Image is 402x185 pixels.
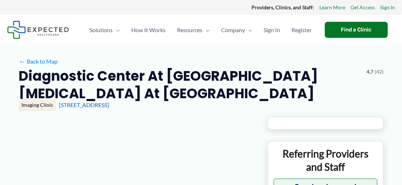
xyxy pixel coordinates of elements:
span: Menu Toggle [245,17,252,42]
p: Referring Providers and Staff [274,147,377,173]
span: ← [19,58,25,65]
a: ←Back to Map [19,56,58,67]
span: 4.7 [367,67,373,76]
a: Sign In [258,17,286,42]
h2: Diagnostic Center at [GEOGRAPHIC_DATA][MEDICAL_DATA] at [GEOGRAPHIC_DATA] [19,67,361,102]
a: [STREET_ADDRESS] [59,101,109,108]
a: Sign In [380,3,395,12]
span: (42) [375,67,383,76]
nav: Primary Site Navigation [84,17,318,42]
a: Register [286,17,318,42]
strong: Providers, Clinics, and Staff: [251,4,314,10]
a: SolutionsMenu Toggle [84,17,126,42]
a: Find a Clinic [325,22,388,38]
span: Company [221,17,245,42]
a: How It Works [126,17,171,42]
a: Get Access [350,3,375,12]
img: Expected Healthcare Logo - side, dark font, small [7,21,69,39]
span: Resources [177,17,202,42]
div: Imaging Clinic [19,99,56,111]
span: Sign In [264,17,280,42]
span: Menu Toggle [202,17,210,42]
a: Learn More [319,3,345,12]
span: Register [291,17,312,42]
span: Solutions [89,17,113,42]
a: CompanyMenu Toggle [215,17,258,42]
span: Menu Toggle [113,17,120,42]
span: How It Works [131,17,166,42]
a: ResourcesMenu Toggle [171,17,215,42]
